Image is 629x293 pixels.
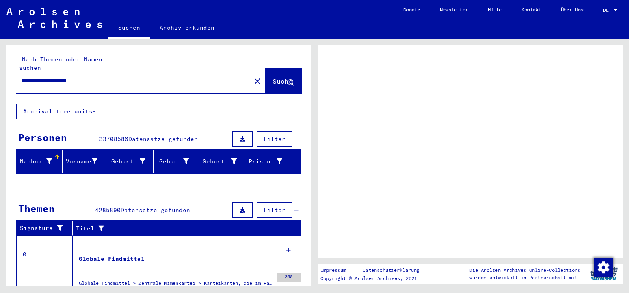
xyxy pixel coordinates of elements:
mat-header-cell: Vorname [63,150,108,173]
div: Geburt‏ [157,155,199,168]
span: DE [603,7,612,13]
span: Filter [264,206,285,214]
span: Suche [272,77,293,85]
div: Nachname [20,155,62,168]
div: | [320,266,429,275]
div: Vorname [66,155,108,168]
button: Suche [266,68,301,93]
span: 4285890 [95,206,121,214]
button: Filter [257,131,292,147]
td: 0 [17,236,73,273]
span: Datensätze gefunden [128,135,198,143]
div: Prisoner # [249,155,293,168]
img: Arolsen_neg.svg [6,8,102,28]
span: Filter [264,135,285,143]
a: Impressum [320,266,352,275]
button: Filter [257,202,292,218]
p: Copyright © Arolsen Archives, 2021 [320,275,429,282]
div: Geburtsname [111,157,145,166]
div: Personen [18,130,67,145]
div: Zustimmung ändern [593,257,613,277]
div: Vorname [66,157,98,166]
a: Datenschutzerklärung [356,266,429,275]
mat-header-cell: Nachname [17,150,63,173]
div: Prisoner # [249,157,283,166]
img: Zustimmung ändern [594,258,613,277]
p: wurden entwickelt in Partnerschaft mit [469,274,580,281]
div: Titel [76,222,293,235]
mat-label: Nach Themen oder Namen suchen [19,56,102,72]
mat-header-cell: Geburtsdatum [199,150,245,173]
div: Geburtsdatum [203,157,237,166]
a: Archiv erkunden [150,18,224,37]
span: Datensätze gefunden [121,206,190,214]
button: Clear [249,73,266,89]
img: yv_logo.png [589,264,619,284]
div: Geburt‏ [157,157,189,166]
p: Die Arolsen Archives Online-Collections [469,267,580,274]
button: Archival tree units [16,104,102,119]
div: Geburtsdatum [203,155,247,168]
div: Signature [20,222,74,235]
div: Globale Findmittel [79,255,145,263]
div: Titel [76,224,285,233]
div: Nachname [20,157,52,166]
mat-header-cell: Prisoner # [245,150,300,173]
div: 350 [277,273,301,282]
div: Geburtsname [111,155,156,168]
div: Globale Findmittel > Zentrale Namenkartei > Karteikarten, die im Rahmen der sequentiellen Massend... [79,280,272,291]
a: Suchen [108,18,150,39]
mat-icon: close [253,76,262,86]
div: Themen [18,201,55,216]
mat-header-cell: Geburtsname [108,150,154,173]
mat-header-cell: Geburt‏ [154,150,200,173]
div: Signature [20,224,66,232]
span: 33708586 [99,135,128,143]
